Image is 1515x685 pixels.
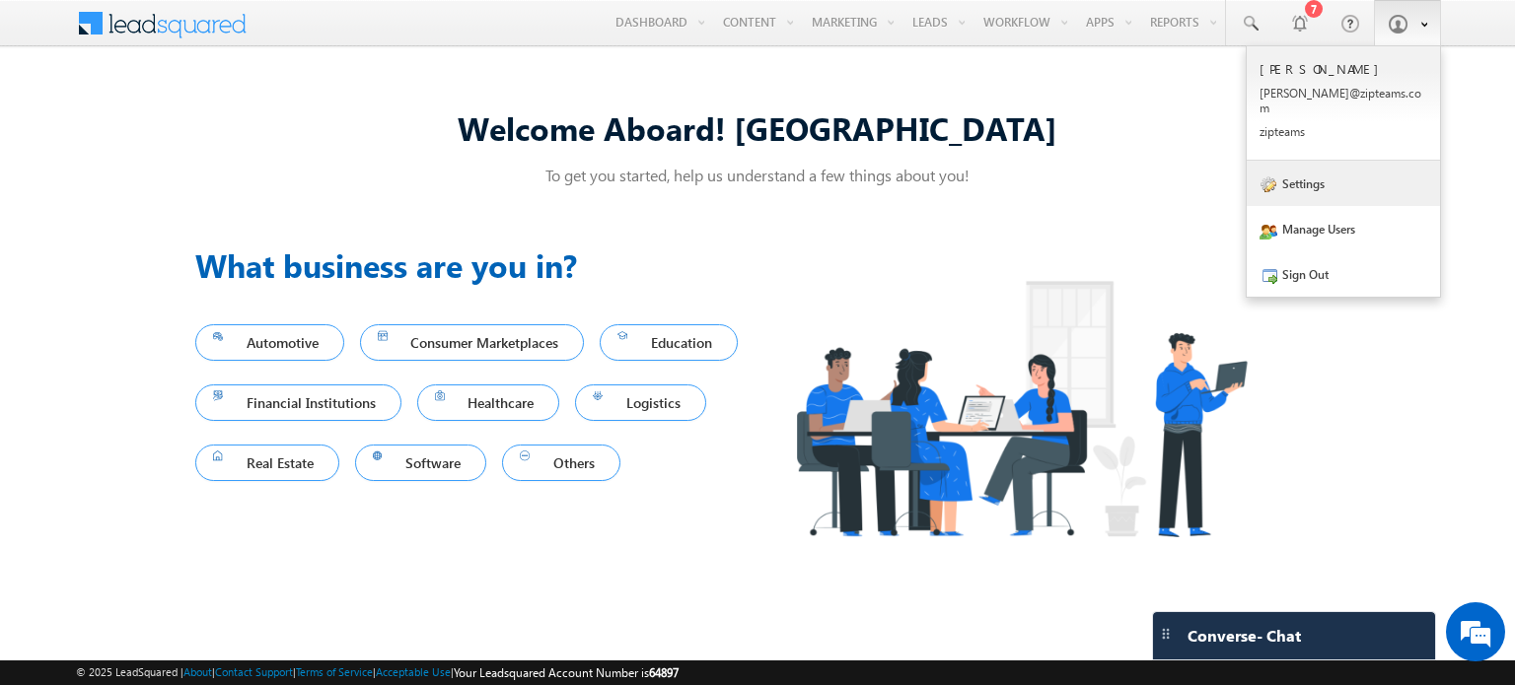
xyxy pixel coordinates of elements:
[213,389,384,416] span: Financial Institutions
[296,665,373,678] a: Terms of Service
[435,389,542,416] span: Healthcare
[215,665,293,678] a: Contact Support
[1260,124,1427,139] p: zipte ams
[195,165,1320,185] p: To get you started, help us understand a few things about you!
[195,241,757,289] h3: What business are you in?
[593,389,688,416] span: Logistics
[649,665,679,680] span: 64897
[373,449,469,476] span: Software
[454,665,679,680] span: Your Leadsquared Account Number is
[1247,161,1440,206] a: Settings
[376,665,451,678] a: Acceptable Use
[195,106,1320,149] div: Welcome Aboard! [GEOGRAPHIC_DATA]
[757,241,1284,576] img: Industry.png
[1260,60,1427,77] p: [PERSON_NAME]
[76,663,679,682] span: © 2025 LeadSquared | | | | |
[1247,46,1440,161] a: [PERSON_NAME] [PERSON_NAME]@zipteams.com zipteams
[1260,86,1427,115] p: [PERSON_NAME] @zipt eams. com
[1247,206,1440,251] a: Manage Users
[213,329,326,356] span: Automotive
[1158,626,1174,642] img: carter-drag
[520,449,603,476] span: Others
[213,449,322,476] span: Real Estate
[378,329,567,356] span: Consumer Marketplaces
[1188,627,1301,645] span: Converse - Chat
[1247,251,1440,297] a: Sign Out
[617,329,720,356] span: Education
[183,665,212,678] a: About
